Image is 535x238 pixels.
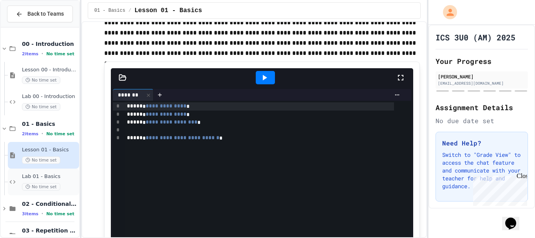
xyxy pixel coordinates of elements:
[134,6,202,15] span: Lesson 01 - Basics
[7,5,73,22] button: Back to Teams
[436,56,528,67] h2: Your Progress
[22,120,78,127] span: 01 - Basics
[22,147,78,153] span: Lesson 01 - Basics
[22,67,78,73] span: Lesson 00 - Introduction
[22,227,78,234] span: 03 - Repetition (while and for)
[22,173,78,180] span: Lab 01 - Basics
[502,207,527,230] iframe: chat widget
[27,10,64,18] span: Back to Teams
[470,173,527,206] iframe: chat widget
[22,93,78,100] span: Lab 00 - Introduction
[22,131,38,136] span: 2 items
[46,211,74,216] span: No time set
[22,76,60,84] span: No time set
[94,7,125,14] span: 01 - Basics
[22,211,38,216] span: 3 items
[435,3,459,21] div: My Account
[438,73,526,80] div: [PERSON_NAME]
[438,80,526,86] div: [EMAIL_ADDRESS][DOMAIN_NAME]
[436,32,515,43] h1: ICS 3U0 (AM) 2025
[42,211,43,217] span: •
[46,131,74,136] span: No time set
[22,103,60,111] span: No time set
[42,131,43,137] span: •
[22,40,78,47] span: 00 - Introduction
[22,156,60,164] span: No time set
[436,102,528,113] h2: Assignment Details
[22,200,78,207] span: 02 - Conditional Statements (if)
[46,51,74,56] span: No time set
[42,51,43,57] span: •
[22,51,38,56] span: 2 items
[442,138,521,148] h3: Need Help?
[442,151,521,190] p: Switch to "Grade View" to access the chat feature and communicate with your teacher for help and ...
[128,7,131,14] span: /
[3,3,54,50] div: Chat with us now!Close
[436,116,528,125] div: No due date set
[22,183,60,191] span: No time set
